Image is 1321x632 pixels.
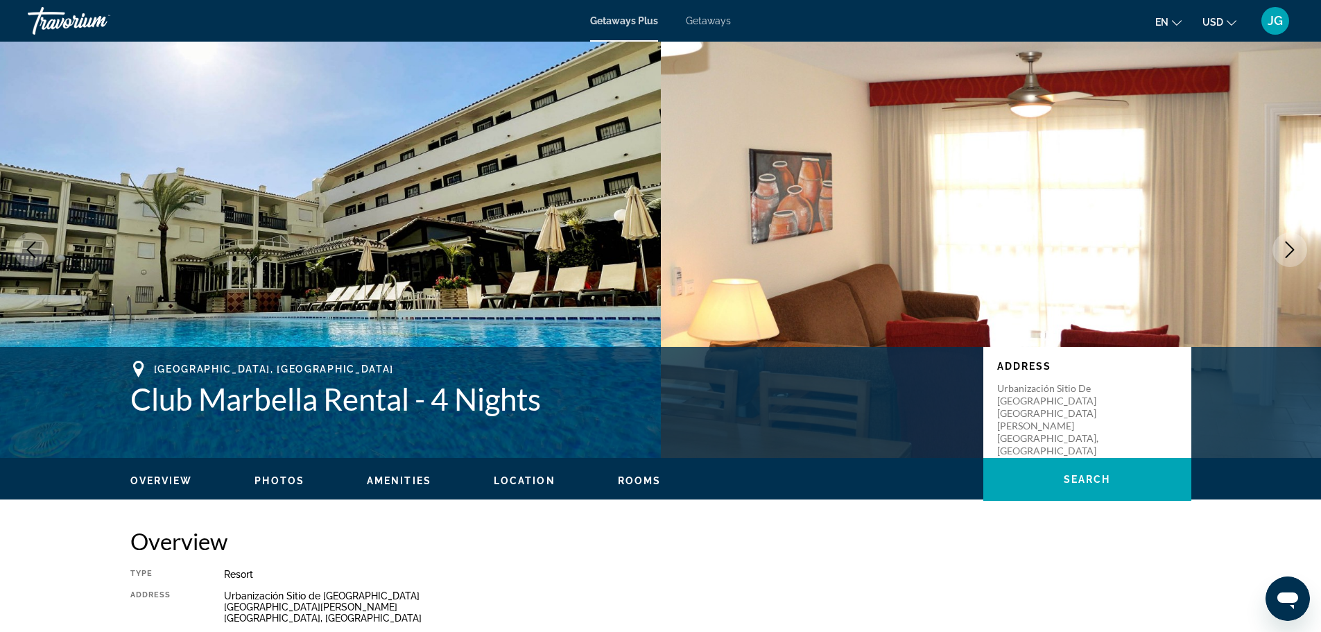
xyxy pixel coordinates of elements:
p: Urbanización Sitio de [GEOGRAPHIC_DATA] [GEOGRAPHIC_DATA][PERSON_NAME] [GEOGRAPHIC_DATA], [GEOGRA... [997,382,1108,457]
div: Address [130,590,189,624]
span: Overview [130,475,193,486]
h2: Overview [130,527,1191,555]
button: Overview [130,475,193,487]
span: Amenities [367,475,431,486]
button: Next image [1272,232,1307,267]
h1: Club Marbella Rental - 4 Nights [130,381,969,417]
a: Travorium [28,3,166,39]
button: Change currency [1202,12,1236,32]
div: Type [130,569,189,580]
iframe: Button to launch messaging window [1266,577,1310,621]
button: User Menu [1257,6,1293,35]
span: USD [1202,17,1223,28]
button: Amenities [367,475,431,487]
span: Photos [254,475,304,486]
button: Photos [254,475,304,487]
span: [GEOGRAPHIC_DATA], [GEOGRAPHIC_DATA] [154,364,394,375]
button: Previous image [14,232,49,267]
span: Rooms [618,475,662,486]
button: Change language [1155,12,1182,32]
a: Getaways [686,15,731,26]
a: Getaways Plus [590,15,658,26]
span: en [1155,17,1168,28]
span: JG [1268,14,1283,28]
span: Search [1064,474,1111,485]
button: Rooms [618,475,662,487]
span: Location [494,475,555,486]
div: Resort [224,569,1191,580]
p: Address [997,361,1177,372]
div: Urbanización Sitio de [GEOGRAPHIC_DATA] [GEOGRAPHIC_DATA][PERSON_NAME] [GEOGRAPHIC_DATA], [GEOGRA... [224,590,1191,624]
button: Search [983,458,1191,501]
button: Location [494,475,555,487]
